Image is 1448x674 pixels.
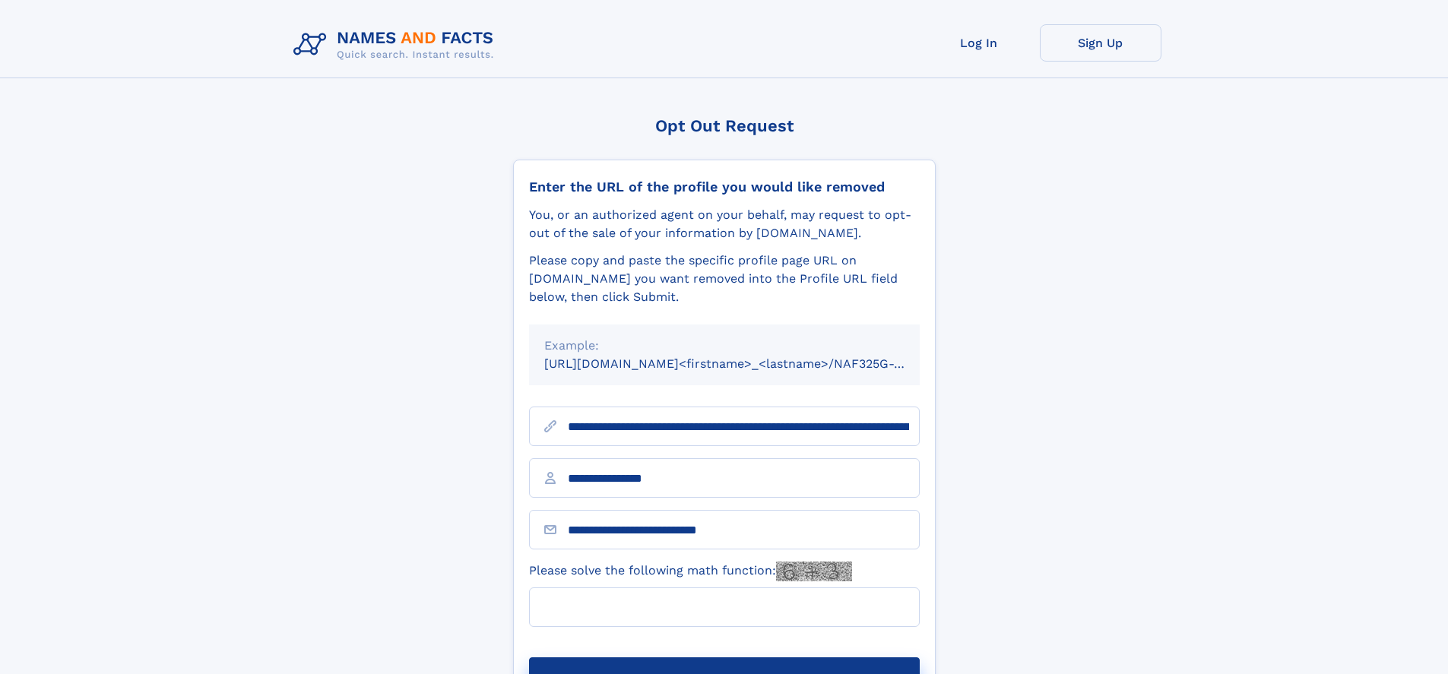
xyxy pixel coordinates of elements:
a: Log In [918,24,1040,62]
img: Logo Names and Facts [287,24,506,65]
a: Sign Up [1040,24,1161,62]
div: Opt Out Request [513,116,936,135]
label: Please solve the following math function: [529,562,852,581]
div: You, or an authorized agent on your behalf, may request to opt-out of the sale of your informatio... [529,206,920,242]
small: [URL][DOMAIN_NAME]<firstname>_<lastname>/NAF325G-xxxxxxxx [544,356,949,371]
div: Please copy and paste the specific profile page URL on [DOMAIN_NAME] you want removed into the Pr... [529,252,920,306]
div: Enter the URL of the profile you would like removed [529,179,920,195]
div: Example: [544,337,905,355]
